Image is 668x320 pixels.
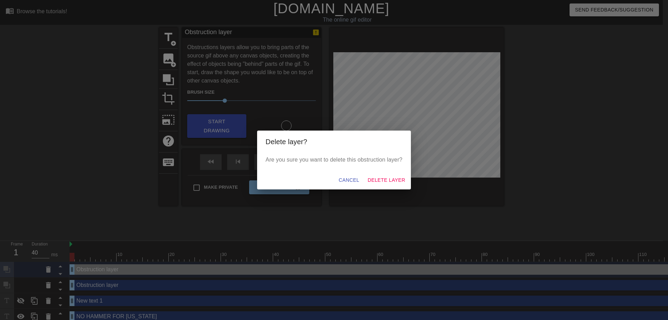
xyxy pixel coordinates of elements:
span: Cancel [339,176,359,185]
button: Delete Layer [365,174,408,187]
h2: Delete layer? [265,136,402,147]
button: Cancel [336,174,362,187]
p: Are you sure you want to delete this obstruction layer? [265,156,402,164]
span: Delete Layer [368,176,405,185]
